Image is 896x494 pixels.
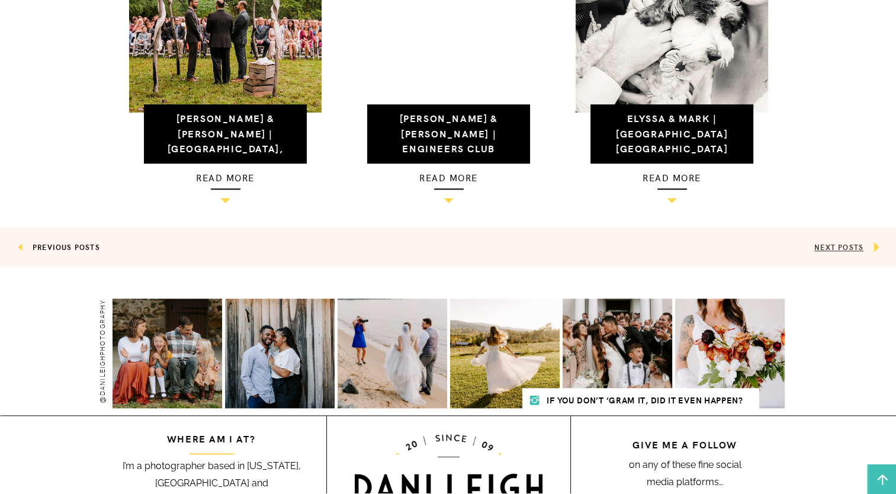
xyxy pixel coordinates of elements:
h3: If you don’t ‘Gram it, did it even happen? [531,393,759,408]
a: PREVIOUS POSTS [33,242,100,252]
a: [PERSON_NAME] & [PERSON_NAME] | Engineers Club Wedding [400,111,498,170]
h3: give me a follow [582,436,788,448]
a: Elyssa & Mark | [GEOGRAPHIC_DATA] [GEOGRAPHIC_DATA] Wedding [616,111,728,170]
h3: @danileighphotography [96,300,112,410]
a: NEXT POSTS [814,242,863,252]
a: read more [591,169,753,185]
p: on any of these fine social media platforms… [625,457,746,489]
h3: WHERE AM I AT? [108,430,315,442]
a: [PERSON_NAME] & [PERSON_NAME] | [GEOGRAPHIC_DATA], [GEOGRAPHIC_DATA] [168,111,284,170]
a: read more [144,169,307,185]
a: read more [368,169,530,185]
